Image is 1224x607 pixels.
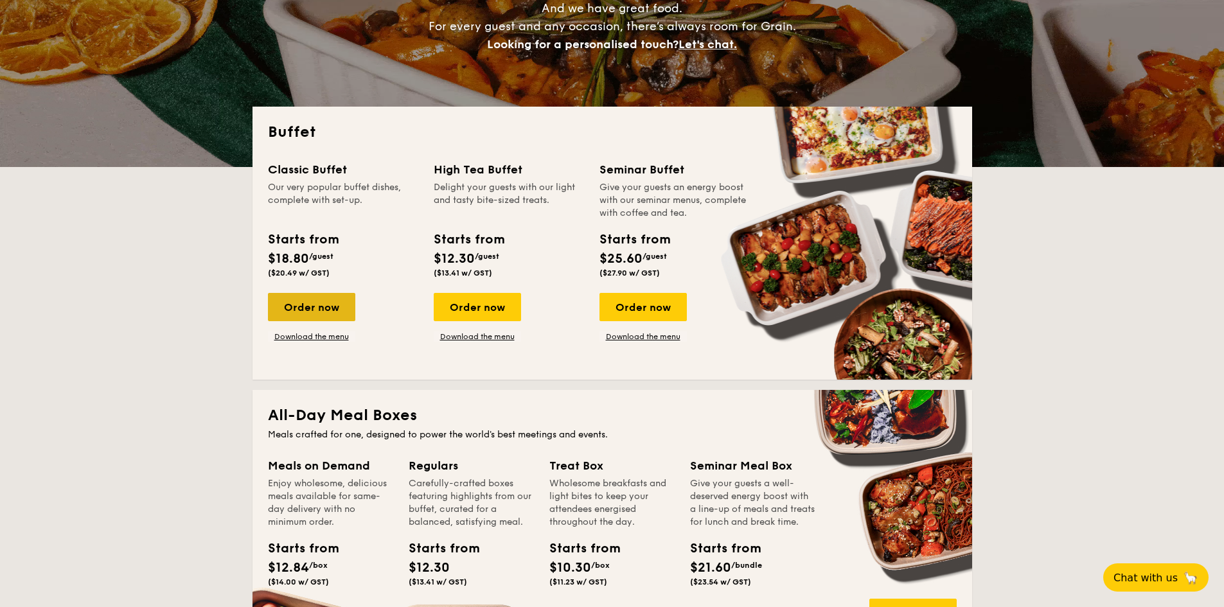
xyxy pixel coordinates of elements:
div: Treat Box [549,457,675,475]
div: Carefully-crafted boxes featuring highlights from our buffet, curated for a balanced, satisfying ... [409,477,534,529]
span: $18.80 [268,251,309,267]
div: Starts from [434,230,504,249]
span: $12.30 [434,251,475,267]
div: Starts from [268,539,326,558]
div: Give your guests an energy boost with our seminar menus, complete with coffee and tea. [599,181,750,220]
h2: All-Day Meal Boxes [268,405,957,426]
span: ($13.41 w/ GST) [434,268,492,277]
span: /box [591,561,610,570]
a: Download the menu [434,331,521,342]
div: Starts from [599,230,670,249]
span: ($20.49 w/ GST) [268,268,330,277]
span: $10.30 [549,560,591,576]
div: Order now [599,293,687,321]
div: Seminar Buffet [599,161,750,179]
div: Seminar Meal Box [690,457,815,475]
button: Chat with us🦙 [1103,563,1209,592]
span: ($11.23 w/ GST) [549,577,607,586]
div: Order now [268,293,355,321]
a: Download the menu [599,331,687,342]
span: $12.30 [409,560,450,576]
div: Regulars [409,457,534,475]
span: /guest [475,252,499,261]
div: Order now [434,293,521,321]
div: Starts from [268,230,338,249]
h2: Buffet [268,122,957,143]
span: /bundle [731,561,762,570]
span: /guest [309,252,333,261]
span: $25.60 [599,251,643,267]
div: Meals on Demand [268,457,393,475]
span: /box [309,561,328,570]
div: Delight your guests with our light and tasty bite-sized treats. [434,181,584,220]
span: ($27.90 w/ GST) [599,268,660,277]
div: Our very popular buffet dishes, complete with set-up. [268,181,418,220]
span: Chat with us [1113,572,1178,584]
div: Give your guests a well-deserved energy boost with a line-up of meals and treats for lunch and br... [690,477,815,529]
span: $12.84 [268,560,309,576]
span: ($13.41 w/ GST) [409,577,467,586]
span: ($14.00 w/ GST) [268,577,329,586]
span: Looking for a personalised touch? [487,37,679,51]
div: Starts from [549,539,607,558]
div: Enjoy wholesome, delicious meals available for same-day delivery with no minimum order. [268,477,393,529]
span: And we have great food. For every guest and any occasion, there’s always room for Grain. [429,1,796,51]
span: /guest [643,252,667,261]
span: 🦙 [1183,570,1198,585]
div: Meals crafted for one, designed to power the world's best meetings and events. [268,428,957,441]
div: Starts from [690,539,748,558]
a: Download the menu [268,331,355,342]
div: Classic Buffet [268,161,418,179]
span: Let's chat. [679,37,737,51]
div: Wholesome breakfasts and light bites to keep your attendees energised throughout the day. [549,477,675,529]
div: Starts from [409,539,466,558]
div: High Tea Buffet [434,161,584,179]
span: ($23.54 w/ GST) [690,577,751,586]
span: $21.60 [690,560,731,576]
